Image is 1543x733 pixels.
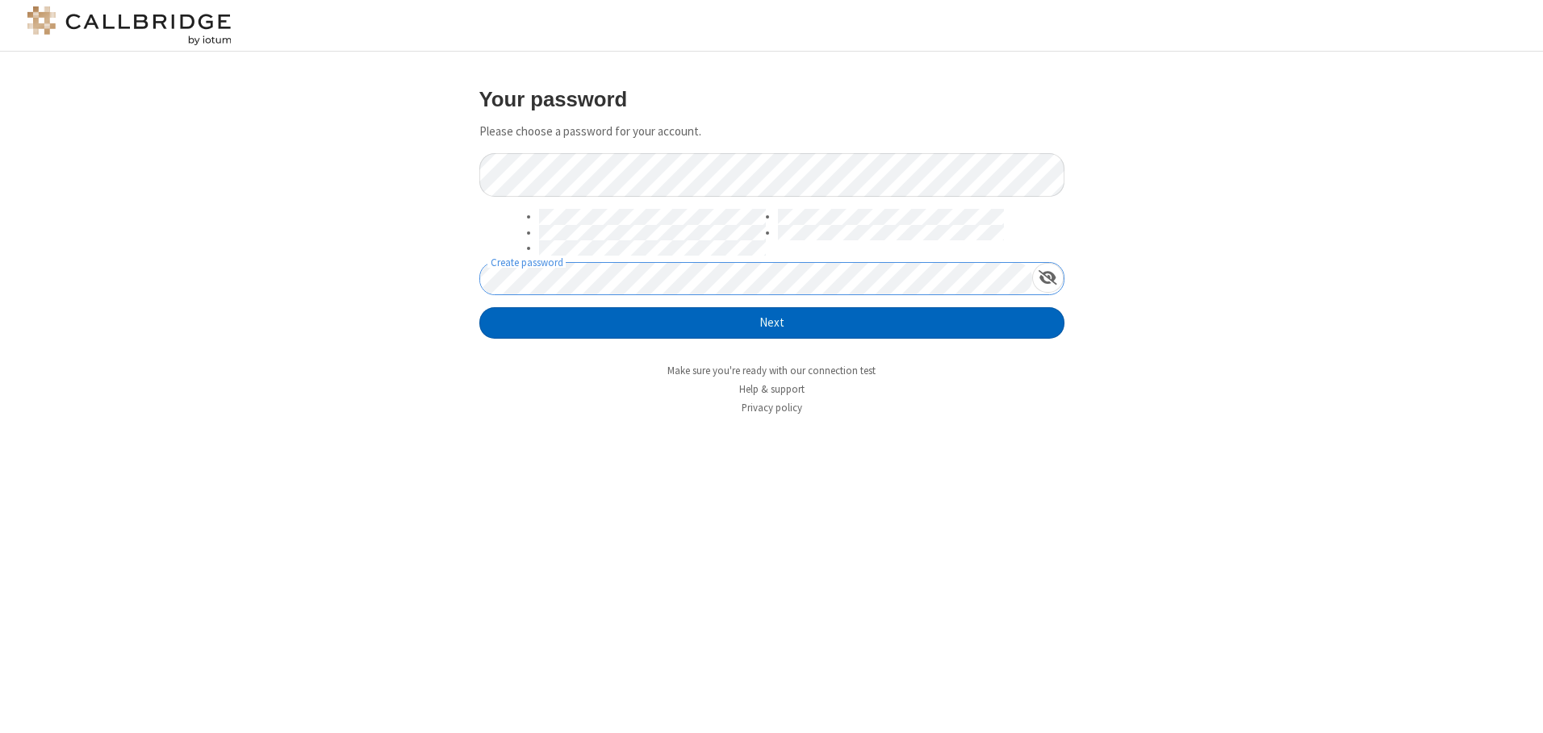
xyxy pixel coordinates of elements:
img: logo@2x.png [24,6,234,45]
p: Please choose a password for your account. [479,123,1064,141]
button: Next [479,307,1064,339]
h3: Your password [479,88,1064,110]
a: Privacy policy [742,401,802,414]
input: Create password [480,263,1032,294]
div: Show password [1032,263,1064,293]
a: Help & support [739,382,805,396]
a: Make sure you're ready with our connection test [667,364,876,377]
